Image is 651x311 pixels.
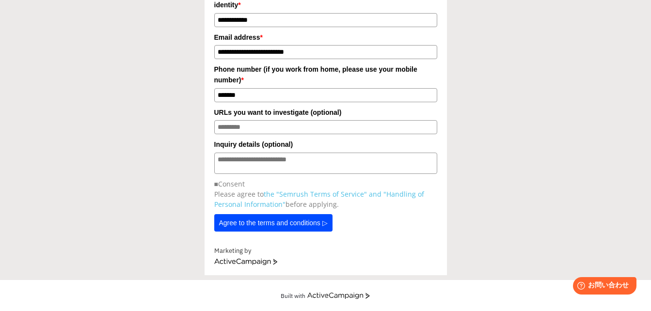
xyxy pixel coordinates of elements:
p: ■Consent [214,179,437,189]
a: and "Handling of Personal Information" [214,189,424,209]
font: identity [214,1,238,9]
font: Email address [214,33,260,41]
font: Please agree to before applying. [214,189,424,209]
font: Phone number (if you work from home, please use your mobile number) [214,65,417,84]
div: Marketing by [214,246,437,256]
label: Inquiry details (optional) [214,139,437,150]
iframe: Help widget launcher [565,273,640,300]
a: the "Semrush Terms of Service" [264,189,367,199]
div: Built with [281,292,305,299]
button: Agree to the terms and conditions ▷ [214,214,333,232]
label: URLs you want to investigate (optional) [214,107,437,118]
